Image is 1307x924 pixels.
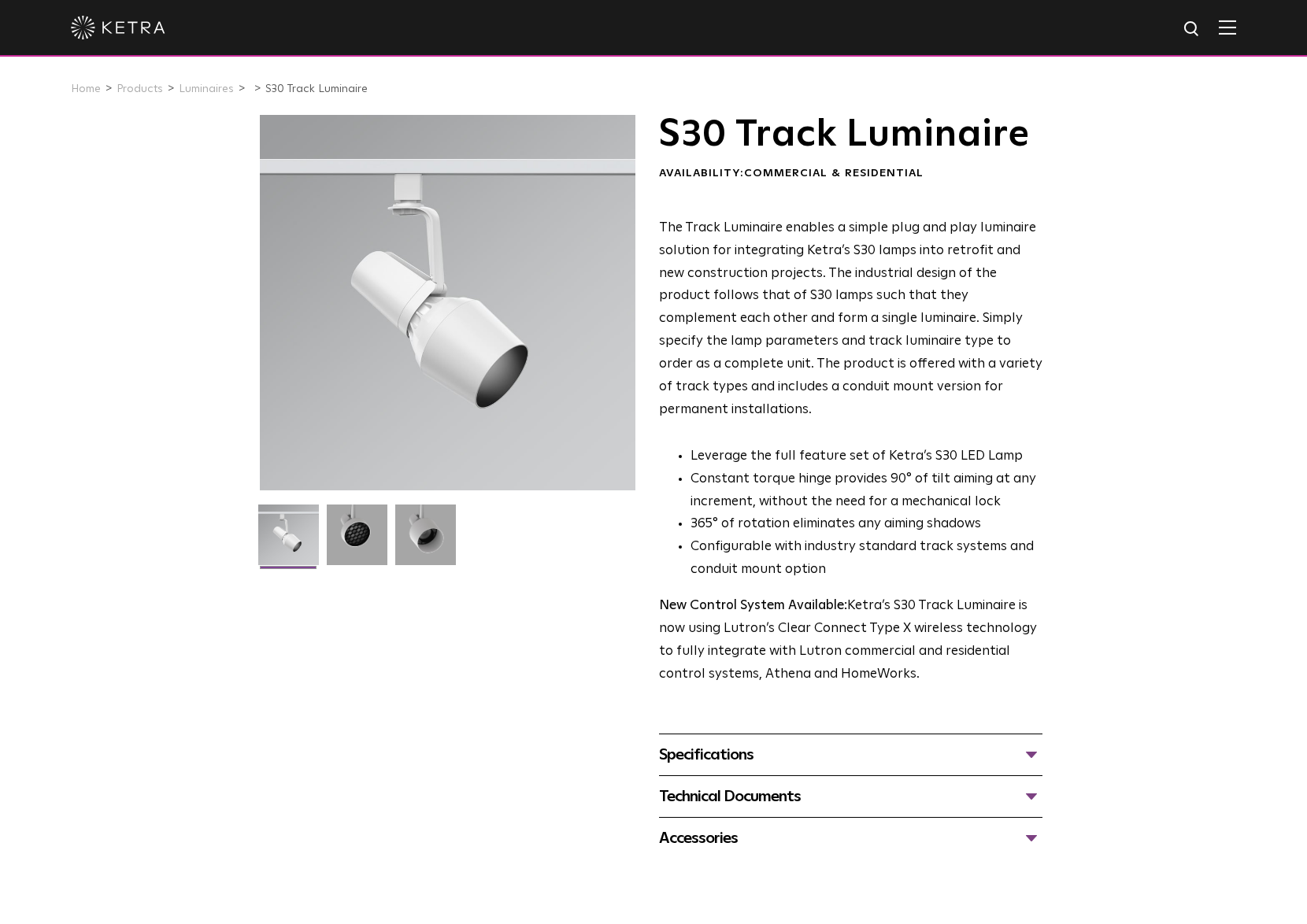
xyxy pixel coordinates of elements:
a: Home [71,83,101,94]
div: Specifications [659,742,1042,767]
div: Accessories [659,826,1042,851]
strong: New Control System Available: [659,599,847,612]
li: Leverage the full feature set of Ketra’s S30 LED Lamp [691,445,1042,468]
img: search icon [1183,20,1202,39]
li: 365° of rotation eliminates any aiming shadows [691,513,1042,536]
img: S30-Track-Luminaire-2021-Web-Square [258,505,319,577]
div: Technical Documents [659,784,1042,809]
img: ketra-logo-2019-white [71,16,165,39]
div: Availability: [659,166,1042,182]
img: 3b1b0dc7630e9da69e6b [327,505,387,577]
span: The Track Luminaire enables a simple plug and play luminaire solution for integrating Ketra’s S30... [659,221,1042,416]
li: Configurable with industry standard track systems and conduit mount option [691,536,1042,582]
img: Hamburger%20Nav.svg [1219,20,1236,35]
a: S30 Track Luminaire [265,83,368,94]
p: Ketra’s S30 Track Luminaire is now using Lutron’s Clear Connect Type X wireless technology to ful... [659,595,1042,686]
a: Products [117,83,163,94]
img: 9e3d97bd0cf938513d6e [395,505,456,577]
h1: S30 Track Luminaire [659,115,1042,154]
li: Constant torque hinge provides 90° of tilt aiming at any increment, without the need for a mechan... [691,468,1042,514]
a: Luminaires [179,83,234,94]
span: Commercial & Residential [744,168,924,179]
